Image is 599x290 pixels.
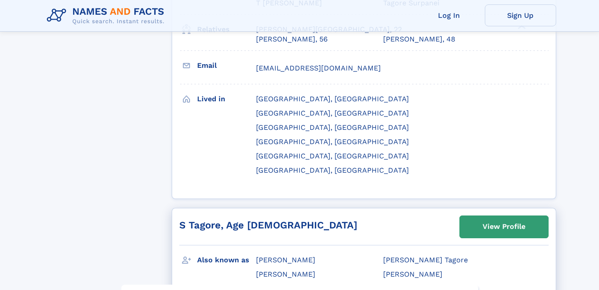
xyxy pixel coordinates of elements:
img: Logo Names and Facts [43,4,172,28]
span: [PERSON_NAME] [256,256,315,264]
span: [PERSON_NAME] [383,270,442,278]
a: Log In [413,4,485,26]
a: S Tagore, Age [DEMOGRAPHIC_DATA] [179,220,357,231]
span: [PERSON_NAME] Tagore [383,256,468,264]
span: [GEOGRAPHIC_DATA], [GEOGRAPHIC_DATA] [256,152,409,160]
a: [PERSON_NAME], 48 [383,34,455,44]
span: [GEOGRAPHIC_DATA], [GEOGRAPHIC_DATA] [256,137,409,146]
h3: Email [197,58,256,73]
a: Sign Up [485,4,556,26]
span: [GEOGRAPHIC_DATA], [GEOGRAPHIC_DATA] [256,95,409,103]
span: [PERSON_NAME] [256,270,315,278]
div: View Profile [483,216,525,237]
a: [PERSON_NAME], 56 [256,34,328,44]
span: [GEOGRAPHIC_DATA], [GEOGRAPHIC_DATA] [256,109,409,117]
h3: Lived in [197,91,256,107]
span: [GEOGRAPHIC_DATA], [GEOGRAPHIC_DATA] [256,166,409,174]
span: [EMAIL_ADDRESS][DOMAIN_NAME] [256,64,381,72]
a: View Profile [460,216,548,237]
h3: Also known as [197,253,256,268]
span: [GEOGRAPHIC_DATA], [GEOGRAPHIC_DATA] [256,123,409,132]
